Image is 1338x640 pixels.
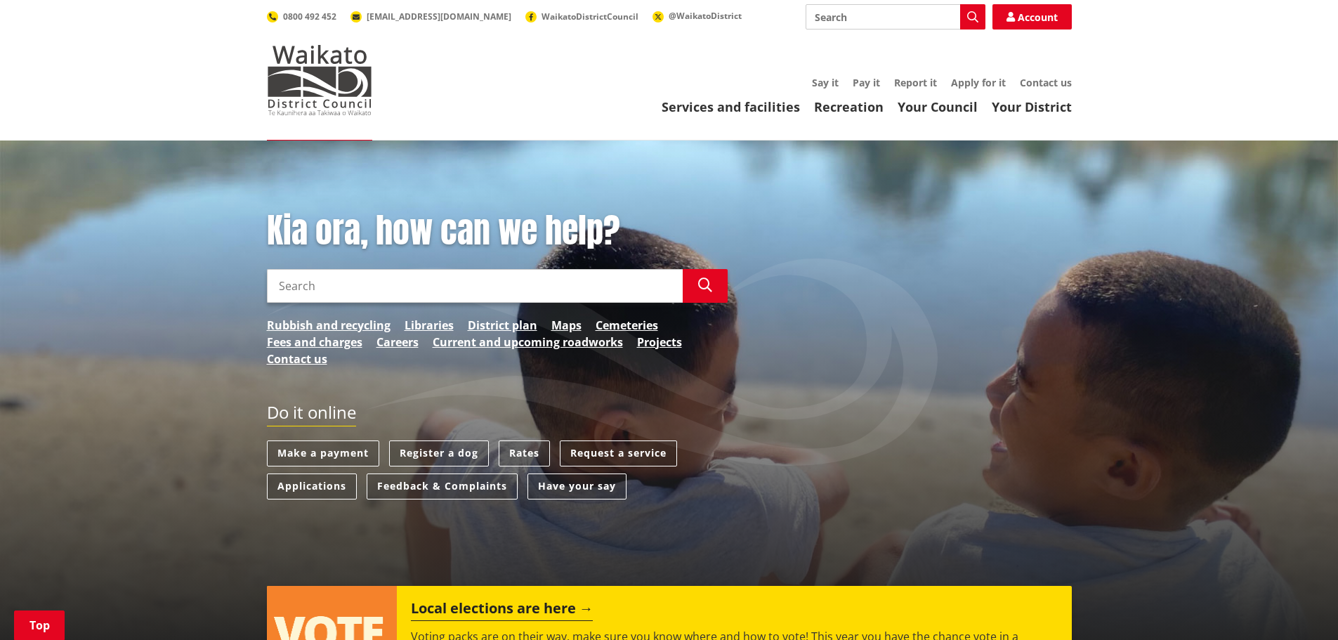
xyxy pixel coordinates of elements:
a: Account [992,4,1072,30]
a: Report it [894,76,937,89]
a: Current and upcoming roadworks [433,334,623,351]
a: Your Council [898,98,978,115]
a: Register a dog [389,440,489,466]
h1: Kia ora, how can we help? [267,211,728,252]
a: Careers [376,334,419,351]
a: Feedback & Complaints [367,474,518,499]
a: Top [14,610,65,640]
input: Search input [806,4,985,30]
span: @WaikatoDistrict [669,10,742,22]
a: Rates [499,440,550,466]
a: Say it [812,76,839,89]
a: Have your say [527,474,627,499]
span: 0800 492 452 [283,11,336,22]
a: Recreation [814,98,884,115]
a: Cemeteries [596,317,658,334]
a: Libraries [405,317,454,334]
a: WaikatoDistrictCouncil [525,11,638,22]
a: Pay it [853,76,880,89]
h2: Do it online [267,403,356,427]
input: Search input [267,269,683,303]
a: District plan [468,317,537,334]
span: [EMAIL_ADDRESS][DOMAIN_NAME] [367,11,511,22]
a: [EMAIL_ADDRESS][DOMAIN_NAME] [350,11,511,22]
a: Make a payment [267,440,379,466]
a: Services and facilities [662,98,800,115]
a: Projects [637,334,682,351]
a: Apply for it [951,76,1006,89]
a: Applications [267,474,357,499]
a: Your District [992,98,1072,115]
h2: Local elections are here [411,600,593,621]
a: Fees and charges [267,334,362,351]
a: 0800 492 452 [267,11,336,22]
img: Waikato District Council - Te Kaunihera aa Takiwaa o Waikato [267,45,372,115]
a: Maps [551,317,582,334]
span: WaikatoDistrictCouncil [542,11,638,22]
a: Request a service [560,440,677,466]
a: @WaikatoDistrict [652,10,742,22]
a: Contact us [1020,76,1072,89]
a: Rubbish and recycling [267,317,391,334]
a: Contact us [267,351,327,367]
